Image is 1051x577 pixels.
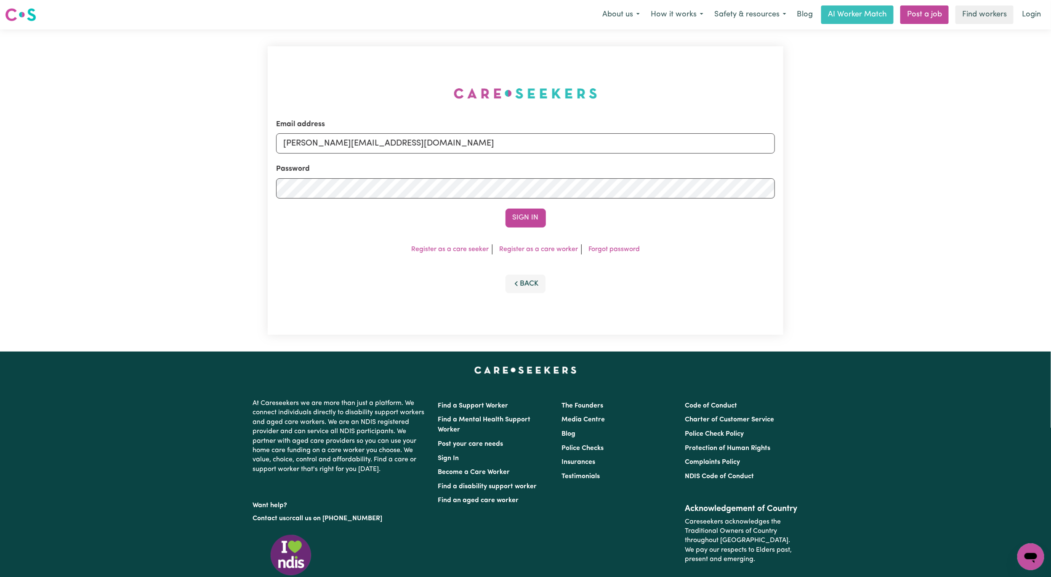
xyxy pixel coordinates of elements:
[411,246,489,253] a: Register as a care seeker
[438,469,510,476] a: Become a Care Worker
[561,473,600,480] a: Testimonials
[276,164,310,175] label: Password
[438,402,508,409] a: Find a Support Worker
[1017,543,1044,570] iframe: Button to launch messaging window, conversation in progress
[561,459,595,466] a: Insurances
[506,209,546,227] button: Sign In
[438,483,537,490] a: Find a disability support worker
[561,431,575,437] a: Blog
[685,459,740,466] a: Complaints Policy
[5,7,36,22] img: Careseekers logo
[253,498,428,510] p: Want help?
[685,416,774,423] a: Charter of Customer Service
[293,515,383,522] a: call us on [PHONE_NUMBER]
[821,5,894,24] a: AI Worker Match
[597,6,645,24] button: About us
[955,5,1014,24] a: Find workers
[685,402,737,409] a: Code of Conduct
[685,514,798,568] p: Careseekers acknowledges the Traditional Owners of Country throughout [GEOGRAPHIC_DATA]. We pay o...
[685,473,754,480] a: NDIS Code of Conduct
[645,6,709,24] button: How it works
[438,455,459,462] a: Sign In
[438,441,503,447] a: Post your care needs
[438,416,531,433] a: Find a Mental Health Support Worker
[438,497,519,504] a: Find an aged care worker
[561,402,603,409] a: The Founders
[709,6,792,24] button: Safety & resources
[506,275,546,293] button: Back
[1017,5,1046,24] a: Login
[685,431,744,437] a: Police Check Policy
[253,395,428,477] p: At Careseekers we are more than just a platform. We connect individuals directly to disability su...
[253,515,286,522] a: Contact us
[474,367,577,373] a: Careseekers home page
[900,5,949,24] a: Post a job
[253,511,428,527] p: or
[276,119,325,130] label: Email address
[499,246,578,253] a: Register as a care worker
[276,133,775,154] input: Email address
[561,445,604,452] a: Police Checks
[685,504,798,514] h2: Acknowledgement of Country
[5,5,36,24] a: Careseekers logo
[588,246,640,253] a: Forgot password
[792,5,818,24] a: Blog
[561,416,605,423] a: Media Centre
[685,445,770,452] a: Protection of Human Rights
